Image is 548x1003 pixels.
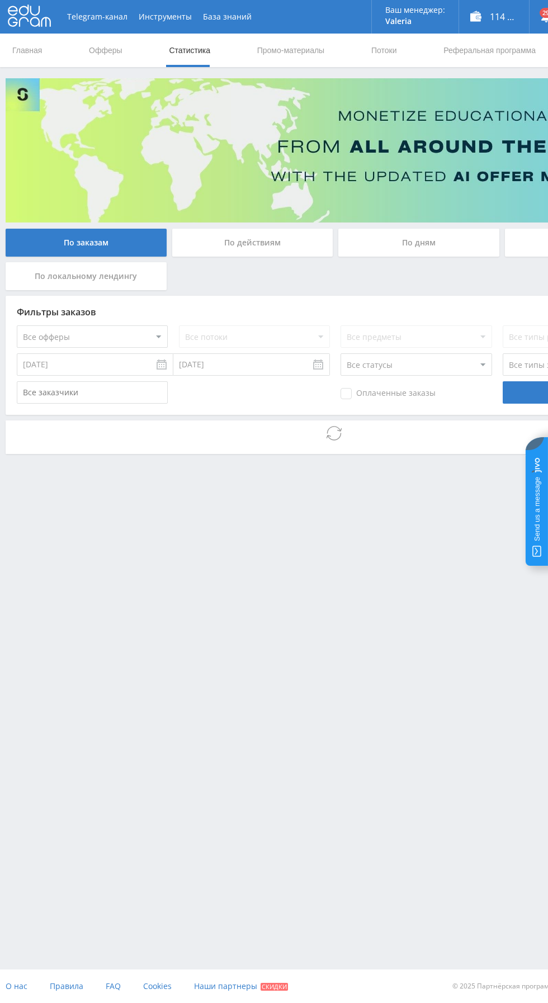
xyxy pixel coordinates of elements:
p: Ваш менеджер: [385,6,445,15]
span: Скидки [261,983,288,991]
input: Все заказчики [17,381,168,404]
div: По локальному лендингу [6,262,167,290]
span: Оплаченные заказы [341,388,436,399]
a: Статистика [168,34,211,67]
span: Правила [50,981,83,991]
div: По заказам [6,229,167,257]
div: По действиям [172,229,333,257]
div: По дням [338,229,499,257]
p: Valeria [385,17,445,26]
a: Офферы [88,34,124,67]
span: Наши партнеры [194,981,257,991]
a: Промо-материалы [256,34,325,67]
a: FAQ [106,969,121,1003]
a: Cookies [143,969,172,1003]
span: FAQ [106,981,121,991]
a: Правила [50,969,83,1003]
a: Реферальная программа [442,34,537,67]
a: О нас [6,969,27,1003]
span: О нас [6,981,27,991]
a: Главная [11,34,43,67]
a: Потоки [370,34,398,67]
span: Cookies [143,981,172,991]
a: Наши партнеры Скидки [194,969,288,1003]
